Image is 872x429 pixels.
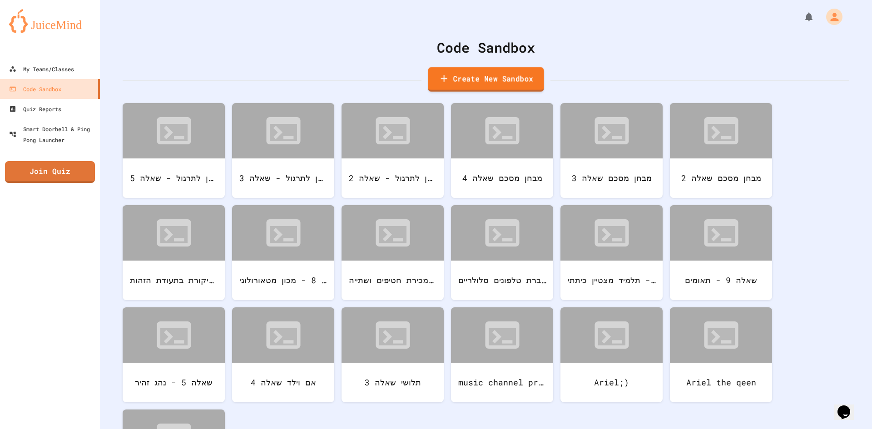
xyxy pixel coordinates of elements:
[560,307,663,402] a: Ariel;)
[670,205,772,300] a: שאלה 9 - תאומים
[342,307,444,402] a: תלושי שאלה 3
[817,6,845,27] div: My Account
[342,158,444,198] div: 2 מבחן לתרגול - שאלה
[9,104,61,114] div: Quiz Reports
[342,103,444,198] a: 2 מבחן לתרגול - שאלה
[123,363,225,402] div: שאלה 5 - נהג זהיר
[560,158,663,198] div: מבחן מסכם שאלה 3
[560,363,663,402] div: Ariel;)
[451,205,553,300] a: שאלה 1 - חברת טלפונים סלולריים
[342,261,444,300] div: שאלה 5 - מכונה אוטומטית למכירת חטיפים ושתייה
[9,84,61,94] div: Code Sandbox
[123,158,225,198] div: מבחן לתרגול - שאלה 5
[670,261,772,300] div: שאלה 9 - תאומים
[451,261,553,300] div: שאלה 1 - חברת טלפונים סלולריים
[451,307,553,402] a: music channel practice
[232,261,334,300] div: שאלה 8 - מכון מטאורולוגי
[9,9,91,33] img: logo-orange.svg
[670,363,772,402] div: Ariel the qeen
[670,103,772,198] a: מבחן מסכם שאלה 2
[5,161,95,183] a: Join Quiz
[123,103,225,198] a: מבחן לתרגול - שאלה 5
[451,103,553,198] a: מבחן מסכם שאלה 4
[232,205,334,300] a: שאלה 8 - מכון מטאורולוגי
[123,37,849,58] div: Code Sandbox
[560,205,663,300] a: שאלה 10 - תלמיד מצטיין כיתתי
[9,64,74,74] div: My Teams/Classes
[342,363,444,402] div: תלושי שאלה 3
[232,103,334,198] a: מבחן לתרגול - שאלה 3
[342,205,444,300] a: שאלה 5 - מכונה אוטומטית למכירת חטיפים ושתייה
[123,307,225,402] a: שאלה 5 - נהג זהיר
[670,158,772,198] div: מבחן מסכם שאלה 2
[9,123,96,145] div: Smart Doorbell & Ping Pong Launcher
[123,261,225,300] div: שאלה 10 - בדיקת תקינות ספרת ביקורת בתעודת הזהות
[123,205,225,300] a: שאלה 10 - בדיקת תקינות ספרת ביקורת בתעודת הזהות
[451,158,553,198] div: מבחן מסכם שאלה 4
[451,363,553,402] div: music channel practice
[428,67,544,92] a: Create New Sandbox
[232,158,334,198] div: מבחן לתרגול - שאלה 3
[670,307,772,402] a: Ariel the qeen
[834,393,863,420] iframe: chat widget
[232,307,334,402] a: אם וילד שאלה 4
[787,9,817,25] div: My Notifications
[560,103,663,198] a: מבחן מסכם שאלה 3
[560,261,663,300] div: שאלה 10 - תלמיד מצטיין כיתתי
[232,363,334,402] div: אם וילד שאלה 4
